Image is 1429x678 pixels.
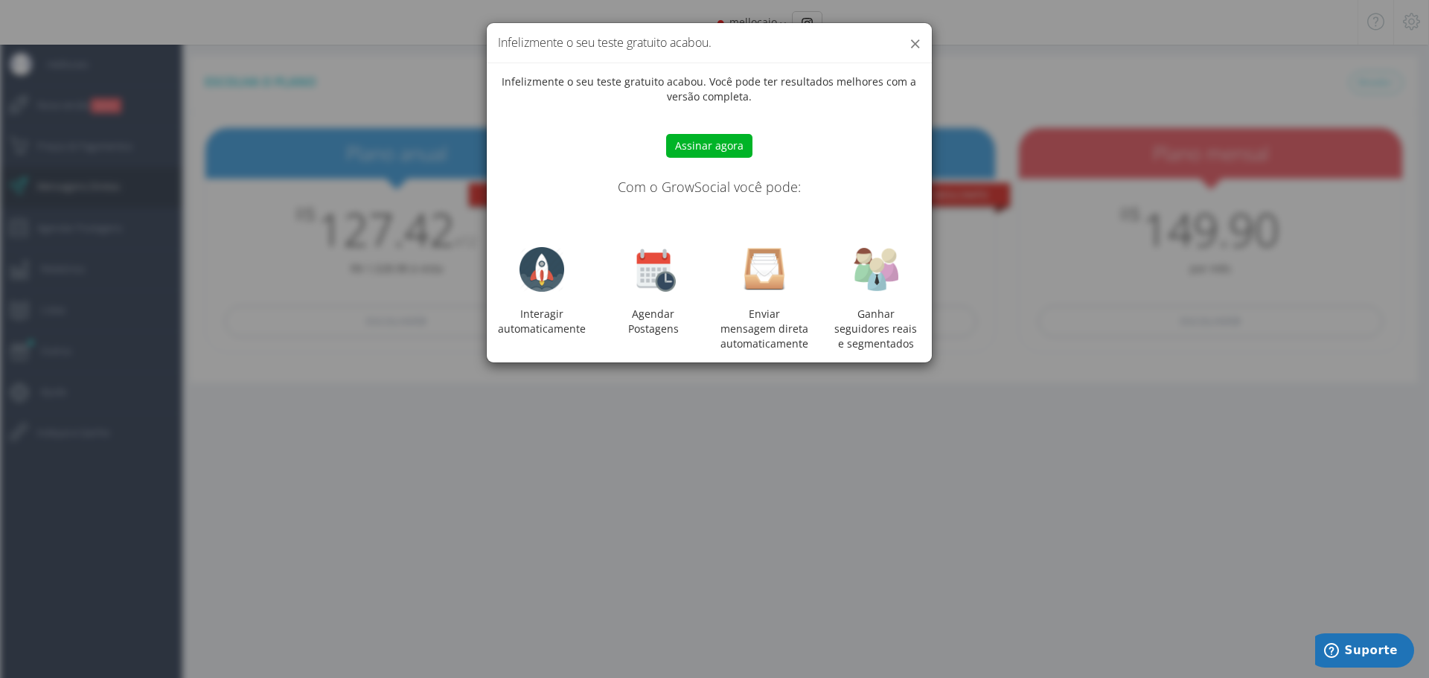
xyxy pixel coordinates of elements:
div: Infelizmente o seu teste gratuito acabou. Você pode ter resultados melhores com a versão completa. [487,74,932,351]
img: users.png [854,247,898,292]
img: inbox.png [742,247,787,292]
div: Ganhar seguidores reais e segmentados [820,307,932,351]
div: Agendar Postagens [598,247,709,336]
button: Assinar agora [666,134,752,158]
img: rocket-128.png [520,247,564,292]
h4: Com o GrowSocial você pode: [498,180,921,195]
img: calendar-clock-128.png [631,247,676,292]
button: × [909,33,921,54]
h4: Infelizmente o seu teste gratuito acabou. [498,34,921,51]
div: Enviar mensagem direta automaticamente [709,247,821,351]
iframe: Abre um widget para que você possa encontrar mais informações [1315,633,1414,671]
div: Interagir automaticamente [487,247,598,336]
